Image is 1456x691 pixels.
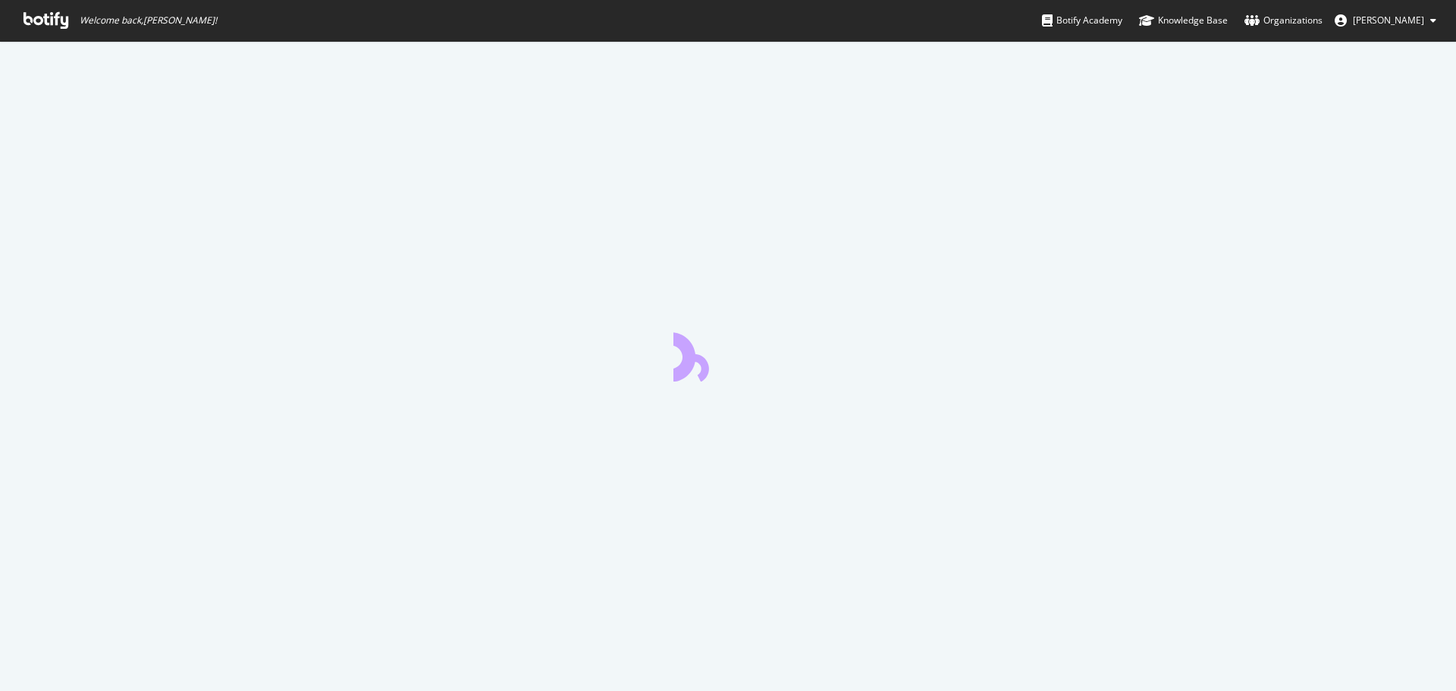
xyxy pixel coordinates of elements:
[1042,13,1122,28] div: Botify Academy
[1353,14,1424,27] span: Tom Duncombe
[1139,13,1228,28] div: Knowledge Base
[1244,13,1323,28] div: Organizations
[80,14,217,27] span: Welcome back, [PERSON_NAME] !
[673,327,783,382] div: animation
[1323,8,1448,33] button: [PERSON_NAME]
